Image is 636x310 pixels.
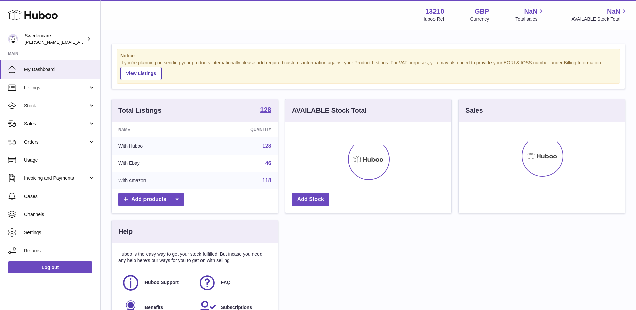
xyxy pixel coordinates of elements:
a: 118 [262,177,271,183]
span: Channels [24,211,95,218]
a: 46 [265,160,271,166]
h3: Help [118,227,133,236]
td: With Huboo [112,137,203,155]
a: View Listings [120,67,162,80]
span: Usage [24,157,95,163]
a: NaN Total sales [515,7,545,22]
h3: Sales [465,106,483,115]
a: Add products [118,193,184,206]
span: Returns [24,248,95,254]
th: Quantity [203,122,278,137]
strong: Notice [120,53,616,59]
div: If you're planning on sending your products internationally please add required customs informati... [120,60,616,80]
span: Total sales [515,16,545,22]
span: Stock [24,103,88,109]
td: With Ebay [112,155,203,172]
span: Huboo Support [144,279,179,286]
h3: AVAILABLE Stock Total [292,106,367,115]
a: FAQ [198,274,268,292]
span: NaN [524,7,537,16]
a: Log out [8,261,92,273]
a: Huboo Support [122,274,191,292]
span: My Dashboard [24,66,95,73]
strong: 13210 [425,7,444,16]
td: With Amazon [112,172,203,189]
a: Add Stock [292,193,329,206]
strong: 128 [260,106,271,113]
span: Orders [24,139,88,145]
div: Swedencare [25,33,85,45]
th: Name [112,122,203,137]
span: [PERSON_NAME][EMAIL_ADDRESS][PERSON_NAME][DOMAIN_NAME] [25,39,170,45]
h3: Total Listings [118,106,162,115]
p: Huboo is the easy way to get your stock fulfilled. But incase you need any help here's our ways f... [118,251,271,264]
span: Sales [24,121,88,127]
span: Invoicing and Payments [24,175,88,182]
div: Huboo Ref [422,16,444,22]
span: Cases [24,193,95,200]
a: 128 [262,143,271,149]
a: 128 [260,106,271,114]
div: Currency [470,16,489,22]
a: NaN AVAILABLE Stock Total [571,7,628,22]
span: FAQ [221,279,231,286]
span: Listings [24,85,88,91]
span: AVAILABLE Stock Total [571,16,628,22]
span: Settings [24,229,95,236]
span: NaN [607,7,620,16]
strong: GBP [475,7,489,16]
img: simon.shaw@swedencare.co.uk [8,34,18,44]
